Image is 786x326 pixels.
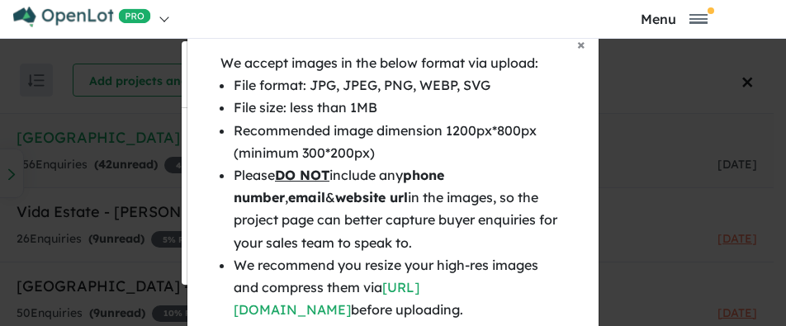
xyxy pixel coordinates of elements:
[580,11,770,26] button: Toggle navigation
[335,189,408,206] b: website url
[234,74,566,97] li: File format: JPG, JPEG, PNG, WEBP, SVG
[275,167,329,183] u: DO NOT
[234,164,566,254] li: Please include any , & in the images, so the project page can better capture buyer enquiries for ...
[234,254,566,322] li: We recommend you resize your high-res images and compress them via before uploading.
[220,52,566,74] div: We accept images in the below format via upload:
[234,97,566,119] li: File size: less than 1MB
[234,120,566,164] li: Recommended image dimension 1200px*800px (minimum 300*200px)
[13,7,151,27] img: Openlot PRO Logo White
[288,189,325,206] b: email
[577,35,585,54] span: ×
